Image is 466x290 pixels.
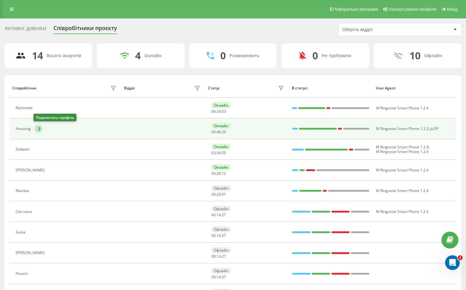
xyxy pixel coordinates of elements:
[16,147,31,151] div: Debater
[342,27,416,32] div: Оберіть відділ
[32,50,43,61] div: 14
[458,255,463,260] span: 1
[220,50,226,61] div: 0
[376,144,429,150] span: M Ringostat Smart Phone 1.2.4
[333,7,378,12] span: Реферальна програма
[447,7,458,12] span: Вихід
[217,233,221,238] span: 14
[217,254,221,259] span: 14
[211,129,216,135] span: 05
[211,206,231,212] div: Офлайн
[211,185,231,191] div: Офлайн
[211,247,231,253] div: Офлайн
[376,126,429,131] span: M Ringostat Smart Phone 1.2.2
[16,127,32,131] div: Amazing
[211,151,226,155] div: : :
[222,109,226,114] span: 53
[222,254,226,259] span: 27
[376,209,429,214] span: M Ringostat Smart Phone 1.2.4
[376,86,454,90] div: User Agent
[430,126,438,131] span: JsSIP
[16,189,30,193] div: Mamba
[5,25,46,34] div: Активні дзвінки
[222,212,226,217] span: 27
[222,233,226,238] span: 27
[211,268,231,274] div: Офлайн
[217,129,221,135] span: 46
[211,254,216,259] span: 00
[376,149,429,154] span: M Ringostat Smart Phone 1.2.4
[124,86,135,90] div: Відділ
[217,274,221,280] span: 14
[217,109,221,114] span: 24
[12,86,37,90] div: Співробітник
[211,109,216,114] span: 06
[211,144,231,150] div: Онлайн
[211,274,216,280] span: 00
[222,171,226,176] span: 12
[211,171,216,176] span: 00
[144,53,162,58] div: Онлайн
[208,86,220,90] div: Статус
[222,129,226,135] span: 29
[389,7,437,12] span: Налаштування профілю
[211,233,226,238] div: : :
[16,230,27,234] div: Gaika
[222,274,226,280] span: 27
[222,150,226,155] span: 55
[376,167,429,173] span: W Ringostat Smart Phone 1.2.4
[211,109,226,114] div: : :
[53,25,117,34] div: Співробітники проєкту
[424,53,442,58] div: Офлайн
[211,226,231,232] div: Офлайн
[211,192,216,197] span: 00
[409,50,421,61] div: 10
[222,192,226,197] span: 51
[211,275,226,279] div: : :
[217,150,221,155] span: 34
[322,53,351,58] div: Не турбувати
[217,212,221,217] span: 14
[217,171,221,176] span: 28
[211,164,231,170] div: Онлайн
[16,168,46,172] div: [PERSON_NAME]
[33,114,76,121] div: Подивитись профіль
[376,105,429,111] span: W Ringostat Smart Phone 1.2.4
[211,150,216,155] span: 03
[211,233,216,238] span: 00
[211,212,216,217] span: 00
[211,102,231,108] div: Онлайн
[135,50,141,61] div: 4
[47,53,81,58] div: Всього акаунтів
[16,210,33,214] div: Світлана
[16,272,29,276] div: Pivnich
[217,192,221,197] span: 29
[211,213,226,217] div: : :
[16,106,34,110] div: Klynovska
[211,254,226,259] div: : :
[211,123,231,129] div: Онлайн
[211,192,226,197] div: : :
[292,86,370,90] div: В статусі
[211,171,226,176] div: : :
[376,188,429,193] span: W Ringostat Smart Phone 1.2.4
[445,255,460,270] iframe: Intercom live chat
[229,53,259,58] div: Розмовляють
[211,130,226,134] div: : :
[312,50,318,61] div: 0
[16,251,46,255] div: [PERSON_NAME]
